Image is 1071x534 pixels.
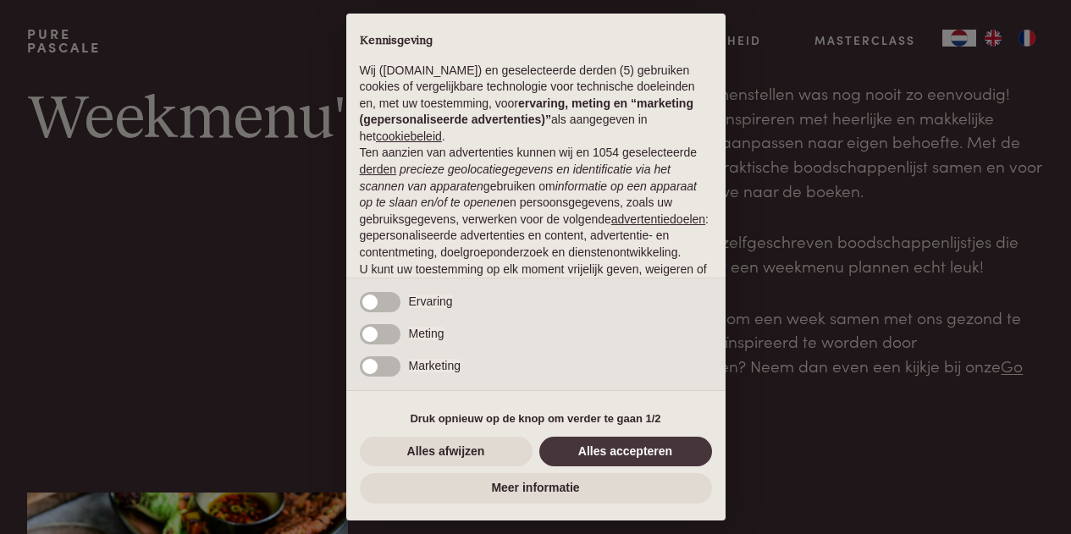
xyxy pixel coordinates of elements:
[360,96,693,127] strong: ervaring, meting en “marketing (gepersonaliseerde advertenties)”
[360,179,698,210] em: informatie op een apparaat op te slaan en/of te openen
[360,261,712,344] p: U kunt uw toestemming op elk moment vrijelijk geven, weigeren of intrekken door het voorkeurenpan...
[360,437,533,467] button: Alles afwijzen
[611,212,705,228] button: advertentiedoelen
[360,162,397,179] button: derden
[360,145,712,261] p: Ten aanzien van advertenties kunnen wij en 1054 geselecteerde gebruiken om en persoonsgegevens, z...
[539,437,712,467] button: Alles accepteren
[409,359,461,372] span: Marketing
[409,295,453,308] span: Ervaring
[360,473,712,504] button: Meer informatie
[360,34,712,49] h2: Kennisgeving
[360,63,712,146] p: Wij ([DOMAIN_NAME]) en geselecteerde derden (5) gebruiken cookies of vergelijkbare technologie vo...
[376,129,442,143] a: cookiebeleid
[409,327,444,340] span: Meting
[360,162,671,193] em: precieze geolocatiegegevens en identificatie via het scannen van apparaten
